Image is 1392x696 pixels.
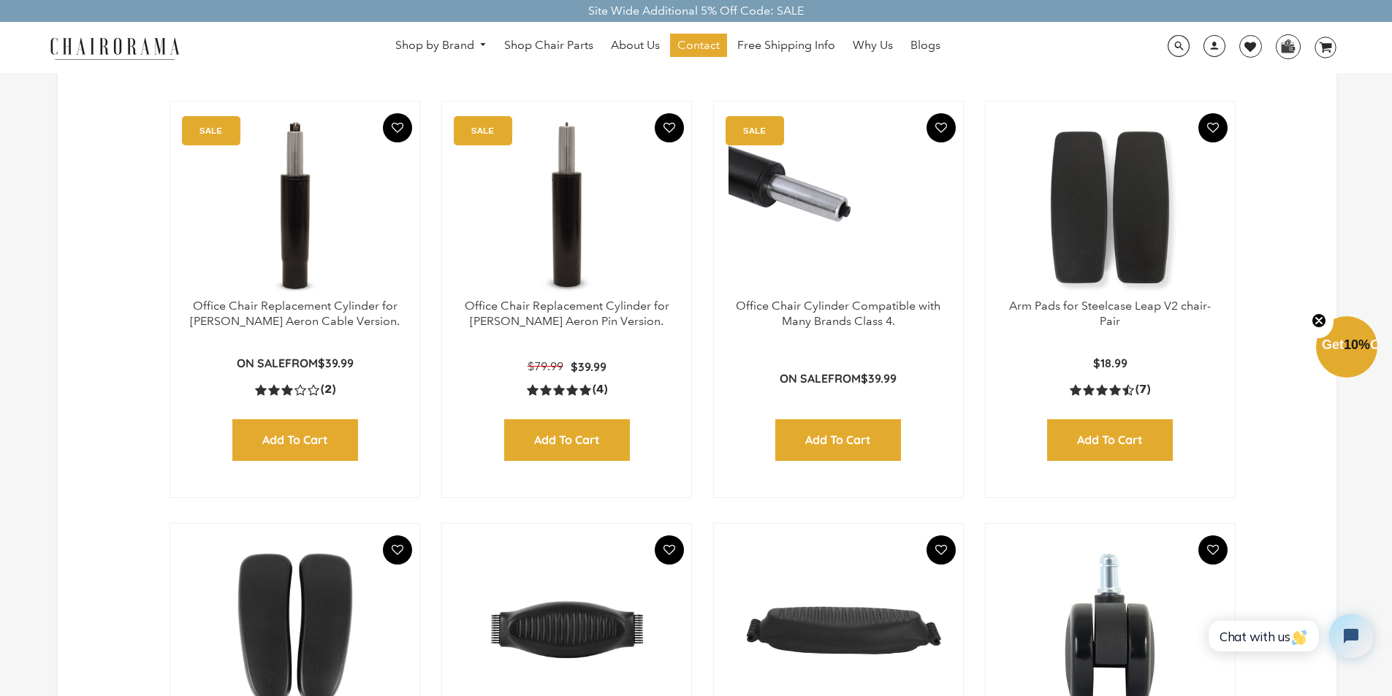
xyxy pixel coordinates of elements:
[527,382,607,397] a: 5.0 rating (4 votes)
[318,356,354,370] span: $39.99
[237,356,285,370] strong: On Sale
[927,113,956,142] button: Add To Wishlist
[255,382,335,397] a: 3.0 rating (2 votes)
[528,359,563,373] span: $79.99
[853,38,893,53] span: Why Us
[1000,116,1220,299] img: Arm Pads for Steelcase Leap V2 chair- Pair - chairorama
[729,116,948,299] img: Office Chair Cylinder Compatible with Many Brands Class 4. - chairorama
[1198,113,1228,142] button: Add To Wishlist
[571,359,606,374] span: $39.99
[232,419,358,461] input: Add to Cart
[1000,116,1220,299] a: Arm Pads for Steelcase Leap V2 chair- Pair - chairorama Arm Pads for Steelcase Leap V2 chair- Pai...
[185,116,405,299] a: Office Chair Replacement Cylinder for Herman Miller Aeron Cable Version. - chairorama Office Chai...
[730,34,843,57] a: Free Shipping Info
[861,371,897,386] span: $39.99
[611,38,660,53] span: About Us
[927,535,956,565] button: Add To Wishlist
[457,116,677,299] a: Office Chair Replacement Cylinder for Herman Miller Aeron Pin Version. - chairorama Office Chair ...
[457,116,677,299] img: Office Chair Replacement Cylinder for Herman Miller Aeron Pin Version. - chairorama
[604,34,667,57] a: About Us
[1093,356,1127,370] span: $18.99
[199,126,222,135] text: SALE
[780,371,897,386] p: from
[237,356,354,371] p: from
[1277,35,1299,57] img: WhatsApp_Image_2024-07-12_at_16.23.01.webp
[383,535,412,565] button: Add To Wishlist
[1304,305,1334,338] button: Close teaser
[743,126,766,135] text: SALE
[1197,602,1385,670] iframe: Tidio Chat
[729,116,948,299] a: Office Chair Cylinder Compatible with Many Brands Class 4. - chairorama Office Chair Cylinder Com...
[593,382,607,397] span: (4)
[471,126,494,135] text: SALE
[736,299,940,328] a: Office Chair Cylinder Compatible with Many Brands Class 4.
[903,34,948,57] a: Blogs
[655,113,684,142] button: Add To Wishlist
[1322,337,1389,352] span: Get Off
[1009,299,1211,328] a: Arm Pads for Steelcase Leap V2 chair- Pair
[383,113,412,142] button: Add To Wishlist
[910,38,940,53] span: Blogs
[1136,382,1150,397] span: (7)
[388,34,495,57] a: Shop by Brand
[497,34,601,57] a: Shop Chair Parts
[677,38,720,53] span: Contact
[670,34,727,57] a: Contact
[1047,419,1173,461] input: Add to Cart
[1198,535,1228,565] button: Add To Wishlist
[185,116,405,299] img: Office Chair Replacement Cylinder for Herman Miller Aeron Cable Version. - chairorama
[737,38,835,53] span: Free Shipping Info
[1070,382,1150,397] a: 4.4 rating (7 votes)
[775,419,901,461] input: Add to Cart
[780,371,828,386] strong: On Sale
[845,34,900,57] a: Why Us
[655,535,684,565] button: Add To Wishlist
[190,299,400,328] a: Office Chair Replacement Cylinder for [PERSON_NAME] Aeron Cable Version.
[250,34,1086,61] nav: DesktopNavigation
[1316,318,1377,379] div: Get10%OffClose teaser
[42,35,188,61] img: chairorama
[321,382,335,397] span: (2)
[465,299,669,328] a: Office Chair Replacement Cylinder for [PERSON_NAME] Aeron Pin Version.
[504,419,630,461] input: Add to Cart
[1344,337,1370,352] span: 10%
[504,38,593,53] span: Shop Chair Parts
